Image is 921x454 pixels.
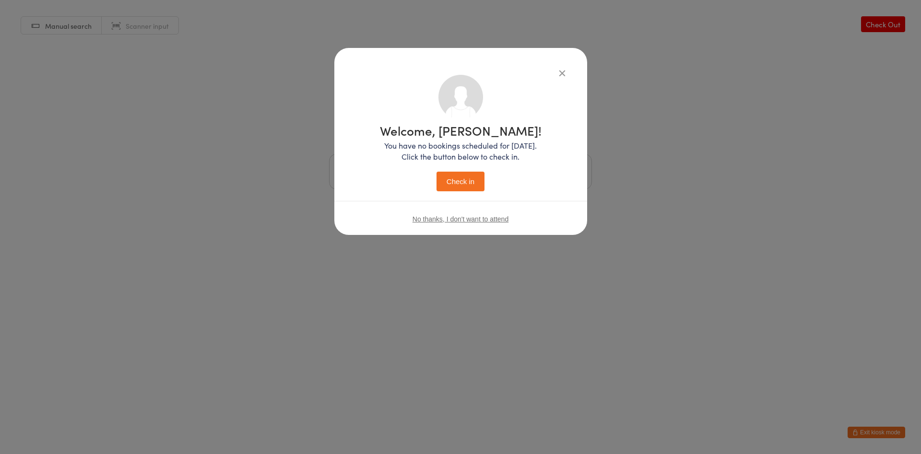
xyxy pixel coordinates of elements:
img: no_photo.png [438,75,483,119]
p: You have no bookings scheduled for [DATE]. Click the button below to check in. [380,140,542,162]
h1: Welcome, [PERSON_NAME]! [380,124,542,137]
button: No thanks, I don't want to attend [413,215,508,223]
button: Check in [437,172,484,191]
